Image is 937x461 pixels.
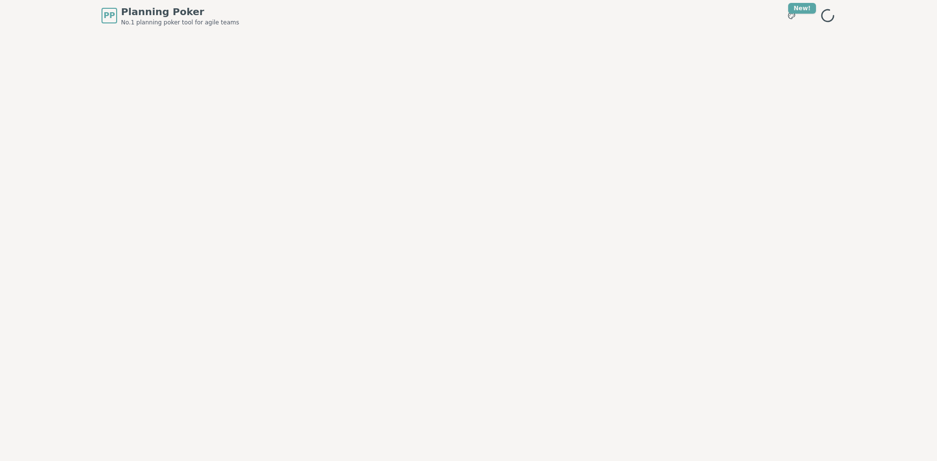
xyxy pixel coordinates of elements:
div: New! [788,3,816,14]
span: Planning Poker [121,5,239,19]
span: PP [103,10,115,21]
button: New! [783,7,800,24]
span: No.1 planning poker tool for agile teams [121,19,239,26]
a: PPPlanning PokerNo.1 planning poker tool for agile teams [102,5,239,26]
